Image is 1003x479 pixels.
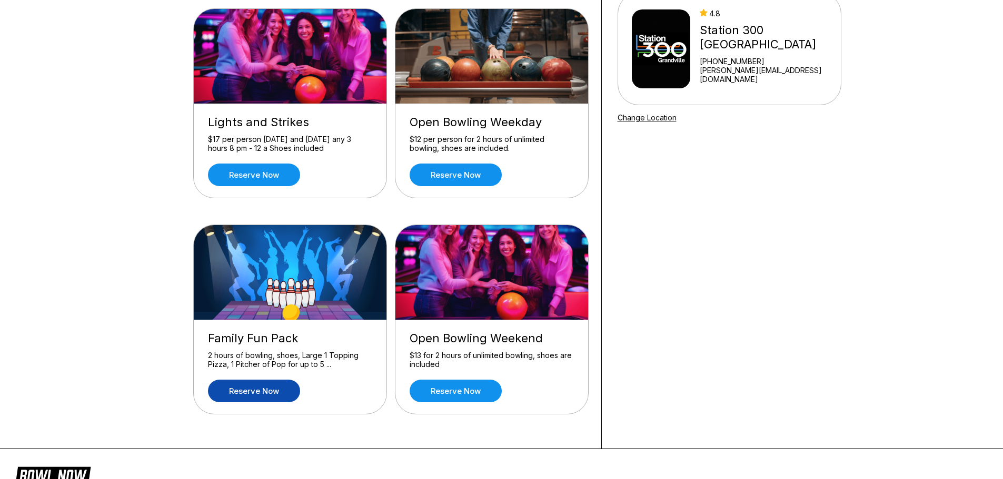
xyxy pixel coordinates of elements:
[208,380,300,402] a: Reserve now
[700,9,836,18] div: 4.8
[208,351,372,369] div: 2 hours of bowling, shoes, Large 1 Topping Pizza, 1 Pitcher of Pop for up to 5 ...
[395,9,589,104] img: Open Bowling Weekday
[395,225,589,320] img: Open Bowling Weekend
[410,380,502,402] a: Reserve now
[194,225,388,320] img: Family Fun Pack
[208,115,372,129] div: Lights and Strikes
[700,57,836,66] div: [PHONE_NUMBER]
[410,331,574,345] div: Open Bowling Weekend
[194,9,388,104] img: Lights and Strikes
[632,9,691,88] img: Station 300 Grandville
[700,66,836,84] a: [PERSON_NAME][EMAIL_ADDRESS][DOMAIN_NAME]
[410,135,574,153] div: $12 per person for 2 hours of unlimited bowling, shoes are included.
[410,115,574,129] div: Open Bowling Weekday
[208,331,372,345] div: Family Fun Pack
[410,351,574,369] div: $13 for 2 hours of unlimited bowling, shoes are included
[410,164,502,186] a: Reserve now
[700,23,836,52] div: Station 300 [GEOGRAPHIC_DATA]
[208,164,300,186] a: Reserve now
[208,135,372,153] div: $17 per person [DATE] and [DATE] any 3 hours 8 pm - 12 a Shoes included
[618,113,677,122] a: Change Location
